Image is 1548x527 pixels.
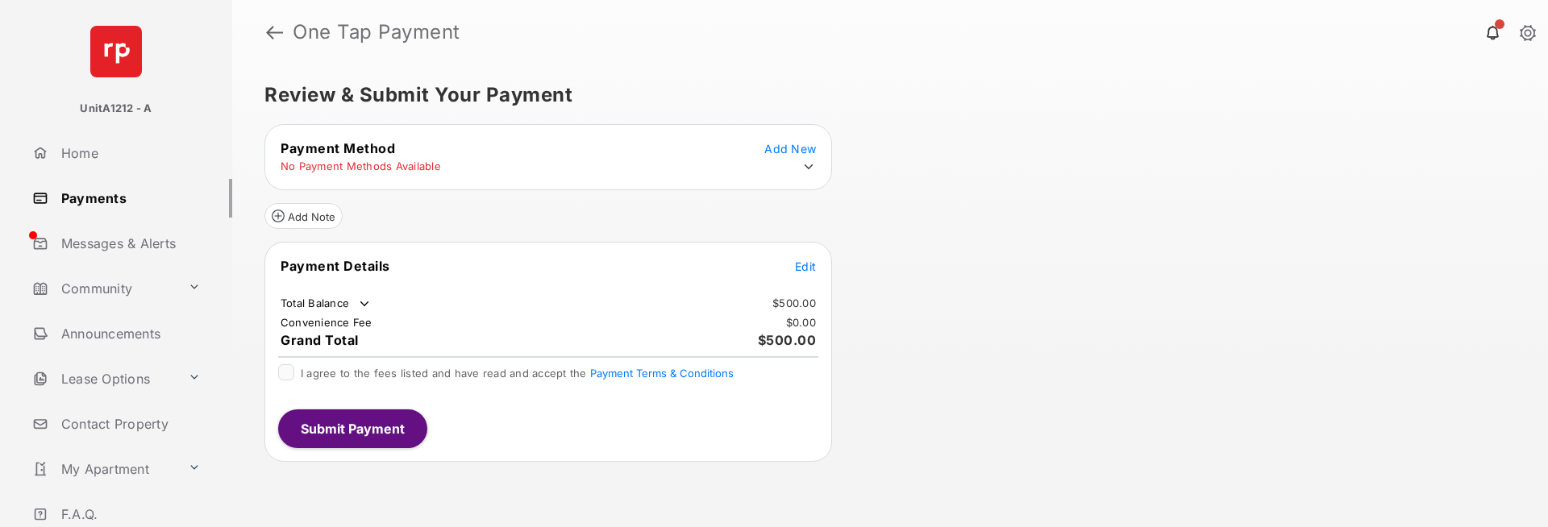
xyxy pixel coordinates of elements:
td: No Payment Methods Available [280,159,442,173]
td: Total Balance [280,296,372,312]
span: Grand Total [281,332,359,348]
span: Edit [795,259,816,273]
button: Edit [795,258,816,274]
button: Add New [764,140,816,156]
h5: Review & Submit Your Payment [264,85,1503,105]
a: Lease Options [26,359,181,398]
td: $500.00 [772,296,817,310]
td: $0.00 [785,315,817,330]
span: Add New [764,142,816,156]
span: Payment Details [281,258,390,274]
img: svg+xml;base64,PHN2ZyB4bWxucz0iaHR0cDovL3d3dy53My5vcmcvMjAwMC9zdmciIHdpZHRoPSI2NCIgaGVpZ2h0PSI2NC... [90,26,142,77]
a: Messages & Alerts [26,224,232,263]
button: I agree to the fees listed and have read and accept the [590,367,734,380]
button: Add Note [264,203,343,229]
td: Convenience Fee [280,315,373,330]
span: $500.00 [758,332,817,348]
a: Announcements [26,314,232,353]
strong: One Tap Payment [293,23,460,42]
a: Payments [26,179,232,218]
a: Community [26,269,181,308]
a: Contact Property [26,405,232,443]
span: Payment Method [281,140,395,156]
a: My Apartment [26,450,181,488]
a: Home [26,134,232,172]
span: I agree to the fees listed and have read and accept the [301,367,734,380]
button: Submit Payment [278,409,427,448]
p: UnitA1212 - A [80,101,152,117]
